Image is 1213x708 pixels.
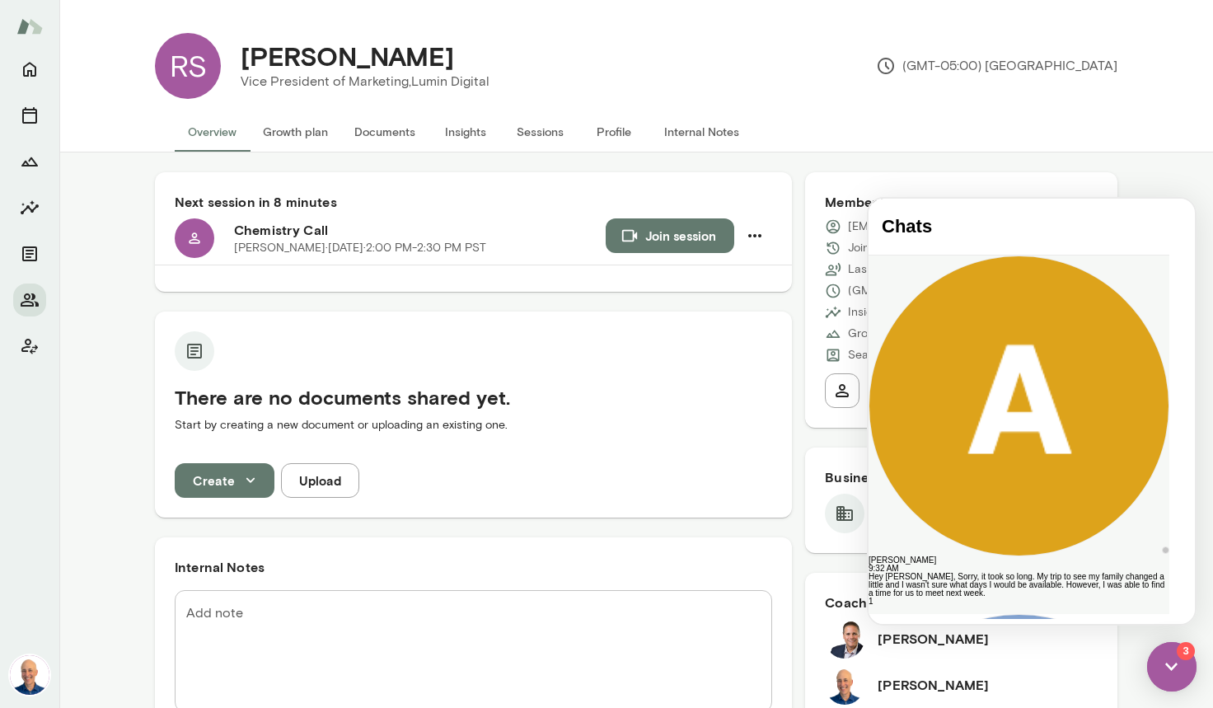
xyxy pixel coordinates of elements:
h4: Chats [13,17,288,39]
button: Client app [13,330,46,363]
div: RS [155,33,221,99]
img: Jon Fraser [825,619,864,659]
h4: [PERSON_NAME] [241,40,454,72]
button: Home [13,53,46,86]
h5: There are no documents shared yet. [175,384,772,410]
h6: Coaches [825,593,1098,612]
button: Create [175,463,274,498]
h6: [PERSON_NAME] [878,675,989,695]
p: [PERSON_NAME] · [DATE] · 2:00 PM-2:30 PM PST [234,240,486,256]
p: (GMT-05:00) [GEOGRAPHIC_DATA] [876,56,1117,76]
p: [EMAIL_ADDRESS][DOMAIN_NAME] [848,218,1039,235]
p: (GMT-05:00) [GEOGRAPHIC_DATA] [848,283,1039,299]
button: Members [13,284,46,316]
button: Overview [175,112,250,152]
h6: Business Plan [825,467,1098,487]
button: Growth Plan [13,145,46,178]
button: Documents [13,237,46,270]
button: Internal Notes [651,112,752,152]
p: Last online [DATE] [848,261,941,278]
p: Growth Plan: Not Started [848,326,977,342]
img: Mark Lazen [10,655,49,695]
h6: Member Details [825,192,1098,212]
button: Upload [281,463,359,498]
p: Start by creating a new document or uploading an existing one. [175,417,772,434]
button: Profile [577,112,651,152]
img: Mento [16,11,43,42]
img: Mark Lazen [825,665,864,705]
h6: Internal Notes [175,557,772,577]
button: Documents [341,112,429,152]
p: Vice President of Marketing, Lumin Digital [241,72,489,91]
button: Insights [429,112,503,152]
button: Growth plan [250,112,341,152]
button: Sessions [13,99,46,132]
h6: Chemistry Call [234,220,606,240]
h6: [PERSON_NAME] [878,629,989,649]
p: Joined [DATE] [848,240,918,256]
h6: Next session in 8 minutes [175,192,772,212]
button: Sessions [503,112,577,152]
button: Join session [606,218,734,253]
button: Insights [13,191,46,224]
p: Insights Status: Unsent [848,304,967,321]
p: Seat Type: Standard/Leadership [848,347,1015,363]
